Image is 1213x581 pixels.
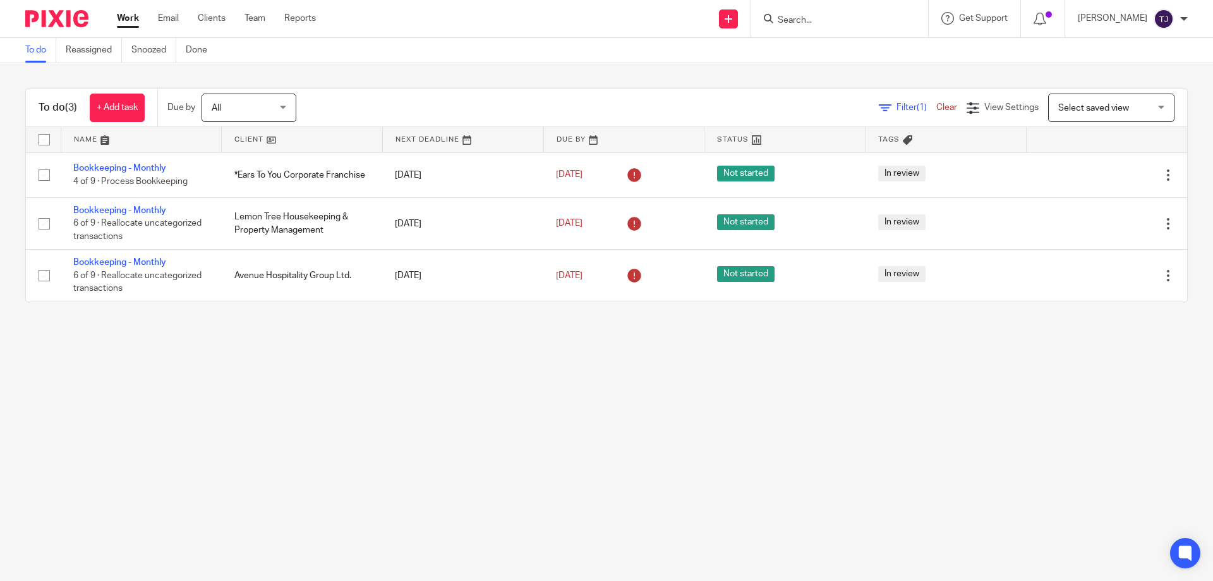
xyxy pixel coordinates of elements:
h1: To do [39,101,77,114]
p: Due by [167,101,195,114]
span: In review [878,166,926,181]
a: Bookkeeping - Monthly [73,206,166,215]
span: Not started [717,166,775,181]
span: [DATE] [556,271,582,280]
a: Bookkeeping - Monthly [73,164,166,173]
p: [PERSON_NAME] [1078,12,1147,25]
span: View Settings [984,103,1039,112]
span: In review [878,266,926,282]
span: [DATE] [556,219,582,228]
td: [DATE] [382,250,543,302]
span: (1) [917,103,927,112]
a: Clients [198,12,226,25]
a: Done [186,38,217,63]
span: 6 of 9 · Reallocate uncategorized transactions [73,271,202,293]
span: Not started [717,266,775,282]
a: Reassigned [66,38,122,63]
a: Email [158,12,179,25]
a: Work [117,12,139,25]
span: 6 of 9 · Reallocate uncategorized transactions [73,219,202,242]
span: [DATE] [556,171,582,180]
span: Get Support [959,14,1008,23]
a: Clear [936,103,957,112]
td: Lemon Tree Housekeeping & Property Management [222,197,383,249]
span: In review [878,214,926,230]
span: 4 of 9 · Process Bookkeeping [73,177,188,186]
td: [DATE] [382,152,543,197]
a: Team [244,12,265,25]
span: (3) [65,102,77,113]
td: Avenue Hospitality Group Ltd. [222,250,383,302]
td: [DATE] [382,197,543,249]
a: Snoozed [131,38,176,63]
a: + Add task [90,94,145,122]
img: svg%3E [1154,9,1174,29]
a: To do [25,38,56,63]
span: Not started [717,214,775,230]
td: *Ears To You Corporate Franchise [222,152,383,197]
input: Search [776,15,890,27]
span: Filter [896,103,936,112]
a: Reports [284,12,316,25]
img: Pixie [25,10,88,27]
a: Bookkeeping - Monthly [73,258,166,267]
span: All [212,104,221,113]
span: Tags [878,136,900,143]
span: Select saved view [1058,104,1129,113]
